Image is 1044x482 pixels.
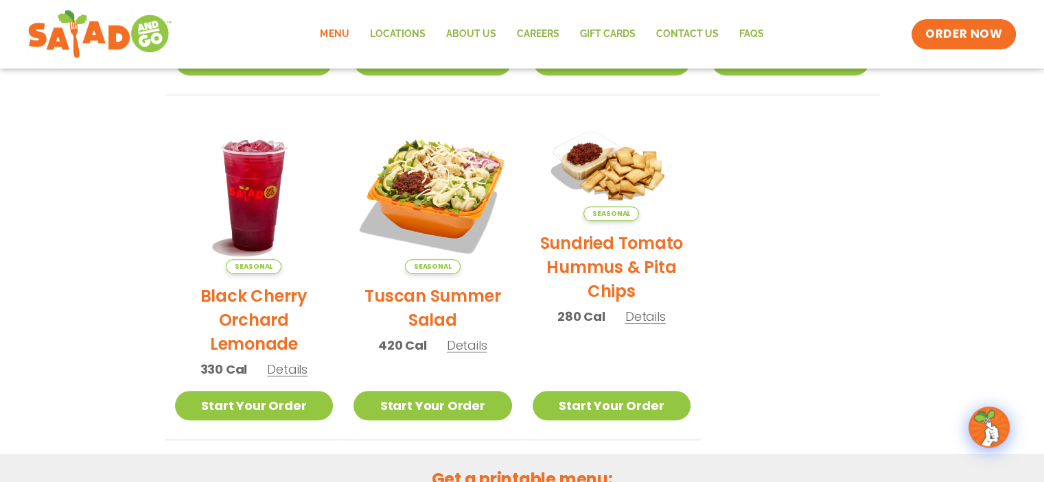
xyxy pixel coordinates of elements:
[378,336,427,354] span: 420 Cal
[27,7,172,62] img: new-SAG-logo-768×292
[625,308,666,325] span: Details
[353,391,512,420] a: Start Your Order
[175,116,334,274] img: Product photo for Black Cherry Orchard Lemonade
[533,391,691,420] a: Start Your Order
[970,408,1008,446] img: wpChatIcon
[353,116,512,274] img: Product photo for Tuscan Summer Salad
[506,19,569,50] a: Careers
[925,26,1002,43] span: ORDER NOW
[533,231,691,303] h2: Sundried Tomato Hummus & Pita Chips
[405,259,461,274] span: Seasonal
[175,391,334,420] a: Start Your Order
[533,116,691,221] img: Product photo for Sundried Tomato Hummus & Pita Chips
[175,284,334,356] h2: Black Cherry Orchard Lemonade
[226,259,281,274] span: Seasonal
[728,19,774,50] a: FAQs
[359,19,435,50] a: Locations
[310,19,359,50] a: Menu
[912,19,1016,49] a: ORDER NOW
[267,361,308,378] span: Details
[310,19,774,50] nav: Menu
[447,337,487,354] span: Details
[353,284,512,332] h2: Tuscan Summer Salad
[569,19,645,50] a: GIFT CARDS
[583,206,639,221] span: Seasonal
[200,360,248,378] span: 330 Cal
[557,307,605,326] span: 280 Cal
[435,19,506,50] a: About Us
[645,19,728,50] a: Contact Us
